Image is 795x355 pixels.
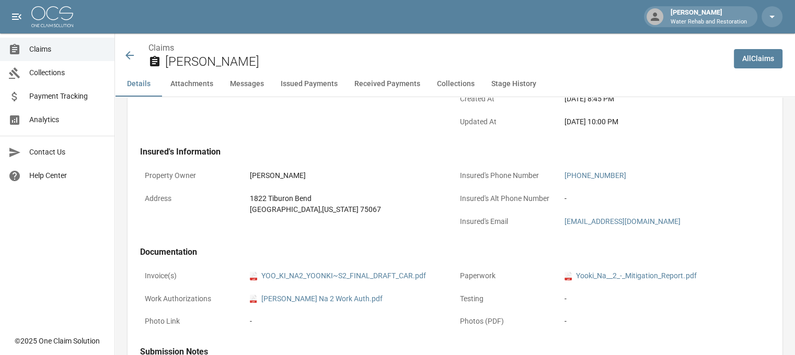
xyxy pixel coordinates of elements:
div: © 2025 One Claim Solution [15,336,100,346]
p: Paperwork [455,266,560,286]
nav: breadcrumb [148,42,725,54]
button: Details [115,72,162,97]
div: 1822 Tiburon Bend [250,193,451,204]
div: [PERSON_NAME] [250,170,451,181]
span: Payment Tracking [29,91,106,102]
p: Updated At [455,112,560,132]
div: - [250,316,451,327]
p: Insured's Email [455,211,560,232]
span: Analytics [29,114,106,125]
p: Photo Link [140,311,245,332]
a: [PHONE_NUMBER] [564,171,626,180]
a: pdf[PERSON_NAME] Na 2 Work Auth.pdf [250,293,383,304]
p: Property Owner [140,165,245,186]
p: Address [140,188,245,209]
div: [DATE] 10:00 PM [564,116,765,127]
button: Issued Payments [272,72,346,97]
button: Attachments [162,72,222,97]
a: pdfYooki_Na__2_-_Mitigation_Report.pdf [564,270,696,281]
p: Photos (PDF) [455,311,560,332]
div: anchor tabs [115,72,795,97]
h4: Insured's Information [140,147,770,157]
button: Received Payments [346,72,429,97]
h4: Documentation [140,247,770,257]
span: Contact Us [29,147,106,158]
div: [DATE] 8:45 PM [564,93,765,104]
button: open drawer [6,6,27,27]
div: - [564,316,765,327]
p: Insured's Alt Phone Number [455,188,560,209]
a: Claims [148,43,174,53]
a: pdfYOO_KI_NA2_YOONKI~S2_FINAL_DRAFT_CAR.pdf [250,270,426,281]
p: Testing [455,289,560,309]
div: - [564,193,765,204]
div: [GEOGRAPHIC_DATA] , [US_STATE] 75067 [250,204,451,215]
button: Stage History [483,72,545,97]
p: Insured's Phone Number [455,165,560,186]
a: [EMAIL_ADDRESS][DOMAIN_NAME] [564,217,681,226]
img: ocs-logo-white-transparent.png [31,6,73,27]
span: Help Center [29,170,106,181]
h2: [PERSON_NAME] [165,54,725,69]
div: [PERSON_NAME] [666,7,751,26]
p: Created At [455,89,560,109]
span: Claims [29,44,106,55]
p: Water Rehab and Restoration [671,18,747,27]
button: Collections [429,72,483,97]
div: - [564,293,765,304]
span: Collections [29,67,106,78]
p: Invoice(s) [140,266,245,286]
p: Work Authorizations [140,289,245,309]
button: Messages [222,72,272,97]
a: AllClaims [734,49,782,68]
